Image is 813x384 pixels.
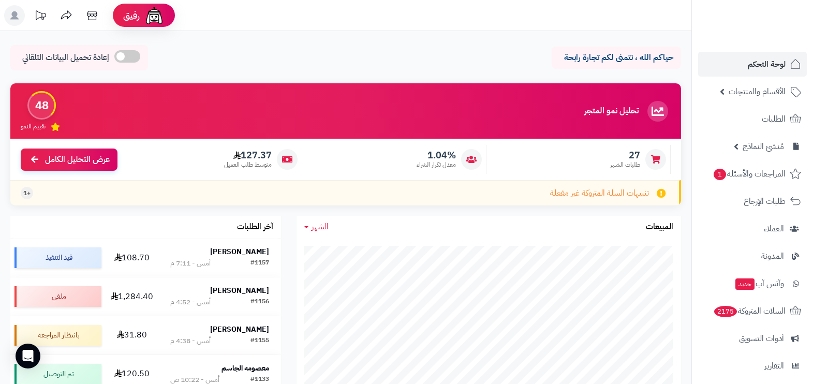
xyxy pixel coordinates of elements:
div: أمس - 4:38 م [170,336,211,346]
a: عرض التحليل الكامل [21,149,117,171]
a: الطلبات [698,107,807,131]
strong: [PERSON_NAME] [210,246,269,257]
span: أدوات التسويق [739,331,784,346]
span: جديد [735,278,755,290]
span: تقييم النمو [21,122,46,131]
div: قيد التنفيذ [14,247,101,268]
a: التقارير [698,353,807,378]
span: متوسط طلب العميل [224,160,272,169]
span: 1.04% [417,150,456,161]
div: بانتظار المراجعة [14,325,101,346]
span: طلبات الإرجاع [744,194,786,209]
span: السلات المتروكة [713,304,786,318]
img: ai-face.png [144,5,165,26]
span: 2175 [714,306,737,317]
p: حياكم الله ، نتمنى لكم تجارة رابحة [559,52,673,64]
a: وآتس آبجديد [698,271,807,296]
a: أدوات التسويق [698,326,807,351]
strong: معصومه الجاسم [221,363,269,374]
div: #1156 [250,297,269,307]
h3: المبيعات [646,223,673,232]
div: #1155 [250,336,269,346]
a: المراجعات والأسئلة1 [698,161,807,186]
span: +1 [23,189,31,198]
td: 1,284.40 [106,277,158,316]
span: 1 [714,169,726,180]
span: الطلبات [762,112,786,126]
span: المراجعات والأسئلة [713,167,786,181]
h3: آخر الطلبات [237,223,273,232]
span: عرض التحليل الكامل [45,154,110,166]
span: العملاء [764,221,784,236]
td: 31.80 [106,316,158,355]
div: أمس - 7:11 م [170,258,211,269]
a: لوحة التحكم [698,52,807,77]
span: معدل تكرار الشراء [417,160,456,169]
span: 27 [610,150,640,161]
a: المدونة [698,244,807,269]
h3: تحليل نمو المتجر [584,107,639,116]
span: رفيق [123,9,140,22]
span: الأقسام والمنتجات [729,84,786,99]
div: ملغي [14,286,101,307]
span: المدونة [761,249,784,263]
div: Open Intercom Messenger [16,344,40,368]
div: #1157 [250,258,269,269]
a: الشهر [304,221,329,233]
span: إعادة تحميل البيانات التلقائي [22,52,109,64]
span: طلبات الشهر [610,160,640,169]
strong: [PERSON_NAME] [210,324,269,335]
span: التقارير [764,359,784,373]
a: تحديثات المنصة [27,5,53,28]
a: العملاء [698,216,807,241]
span: 127.37 [224,150,272,161]
span: لوحة التحكم [748,57,786,71]
a: السلات المتروكة2175 [698,299,807,323]
span: وآتس آب [734,276,784,291]
span: مُنشئ النماذج [743,139,784,154]
td: 108.70 [106,239,158,277]
span: الشهر [312,220,329,233]
span: تنبيهات السلة المتروكة غير مفعلة [550,187,649,199]
strong: [PERSON_NAME] [210,285,269,296]
div: أمس - 4:52 م [170,297,211,307]
a: طلبات الإرجاع [698,189,807,214]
